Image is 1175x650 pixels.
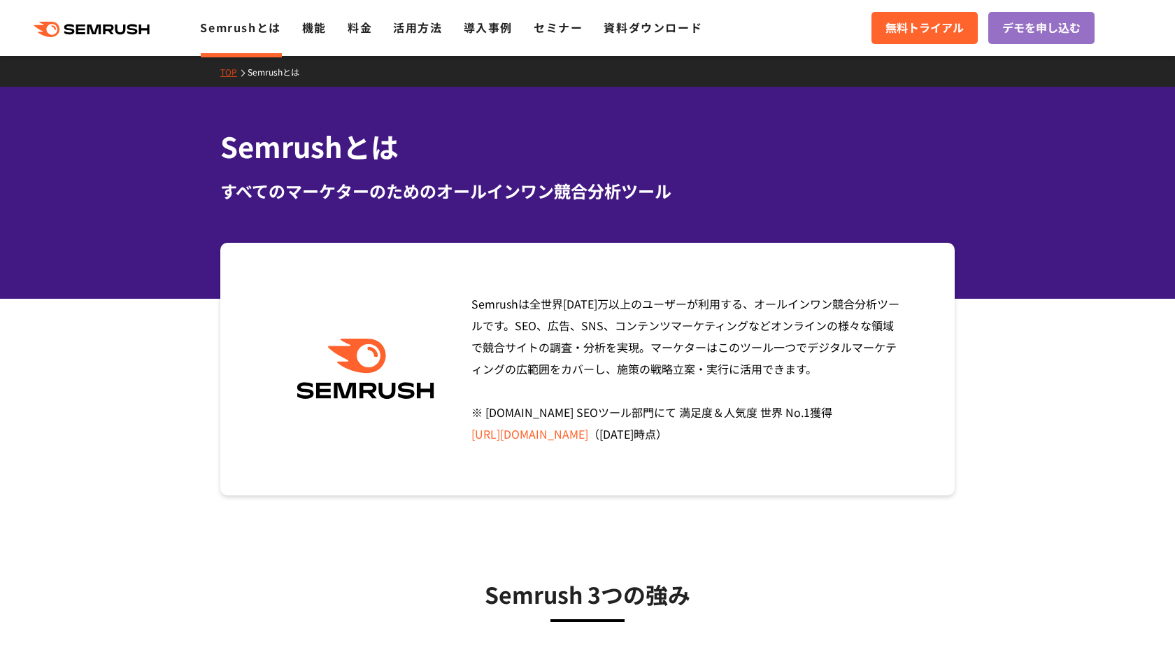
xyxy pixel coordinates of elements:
h1: Semrushとは [220,126,955,167]
img: Semrush [290,339,441,400]
a: Semrushとは [200,19,280,36]
h3: Semrush 3つの強み [255,577,920,612]
a: 資料ダウンロード [604,19,702,36]
a: 料金 [348,19,372,36]
div: すべてのマーケターのためのオールインワン競合分析ツール [220,178,955,204]
a: TOP [220,66,248,78]
a: セミナー [534,19,583,36]
a: デモを申し込む [988,12,1095,44]
span: デモを申し込む [1002,19,1081,37]
a: 無料トライアル [871,12,978,44]
a: 導入事例 [464,19,513,36]
a: 機能 [302,19,327,36]
span: Semrushは全世界[DATE]万以上のユーザーが利用する、オールインワン競合分析ツールです。SEO、広告、SNS、コンテンツマーケティングなどオンラインの様々な領域で競合サイトの調査・分析を... [471,295,899,442]
a: 活用方法 [393,19,442,36]
a: [URL][DOMAIN_NAME] [471,425,588,442]
span: 無料トライアル [885,19,964,37]
a: Semrushとは [248,66,310,78]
